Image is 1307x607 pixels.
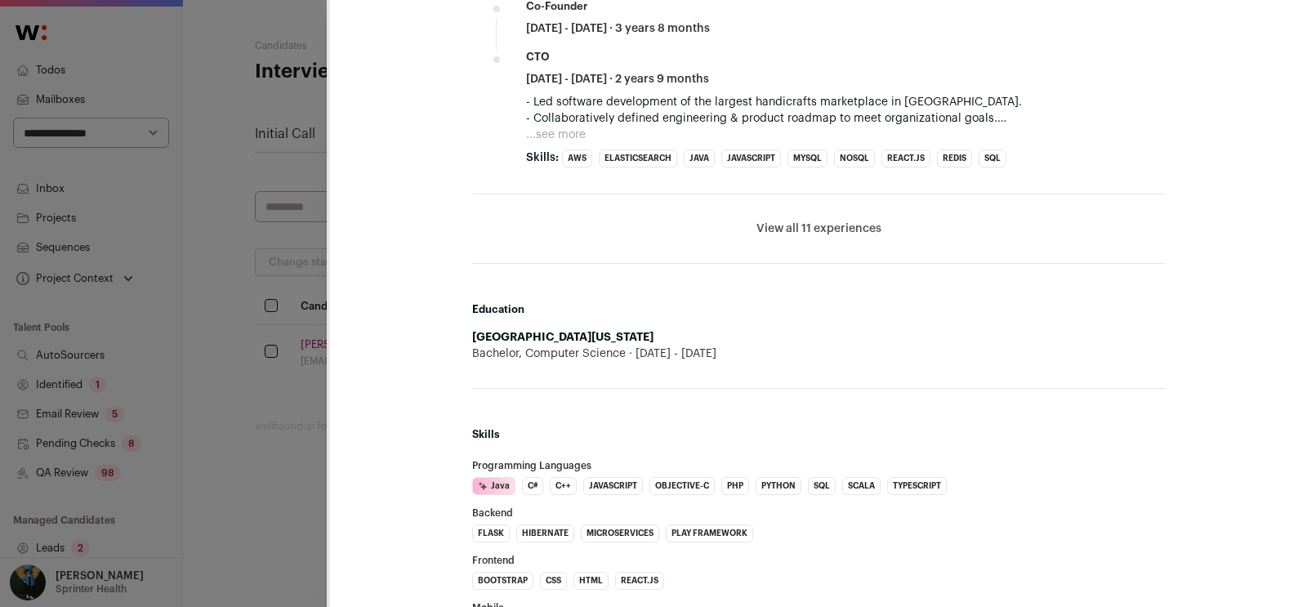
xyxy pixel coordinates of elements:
[472,508,1165,518] h3: Backend
[472,332,653,343] strong: [GEOGRAPHIC_DATA][US_STATE]
[834,150,875,167] li: NoSQL
[526,110,1165,127] p: - Collaboratively defined engineering & product roadmap to meet organizational goals.
[756,221,881,237] button: View all 11 experiences
[526,127,586,143] button: ...see more
[472,303,1165,316] h2: Education
[666,524,753,542] li: Play Framework
[599,150,677,167] li: Elasticsearch
[649,477,715,495] li: Objective-C
[573,572,609,590] li: HTML
[540,572,567,590] li: CSS
[626,346,716,362] span: [DATE] - [DATE]
[842,477,881,495] li: Scala
[721,150,781,167] li: JavaScript
[472,572,533,590] li: Bootstrap
[887,477,947,495] li: TypeScript
[472,477,515,495] li: Java
[472,461,1165,471] h3: Programming Languages
[808,477,836,495] li: SQL
[526,94,1165,110] p: - Led software development of the largest handicrafts marketplace in [GEOGRAPHIC_DATA].
[615,572,664,590] li: React.js
[522,477,543,495] li: C#
[526,20,710,37] span: [DATE] - [DATE] · 3 years 8 months
[550,477,577,495] li: C++
[526,150,559,166] span: Skills:
[526,50,550,65] div: CTO
[526,71,709,87] span: [DATE] - [DATE] · 2 years 9 months
[787,150,827,167] li: MySQL
[881,150,930,167] li: React.js
[472,346,1165,362] div: Bachelor, Computer Science
[516,524,574,542] li: Hibernate
[684,150,715,167] li: Java
[562,150,592,167] li: AWS
[581,524,659,542] li: Microservices
[937,150,972,167] li: Redis
[583,477,643,495] li: JavaScript
[472,524,510,542] li: Flask
[472,556,1165,565] h3: Frontend
[979,150,1006,167] li: SQL
[472,428,1165,441] h2: Skills
[721,477,749,495] li: PHP
[756,477,801,495] li: Python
